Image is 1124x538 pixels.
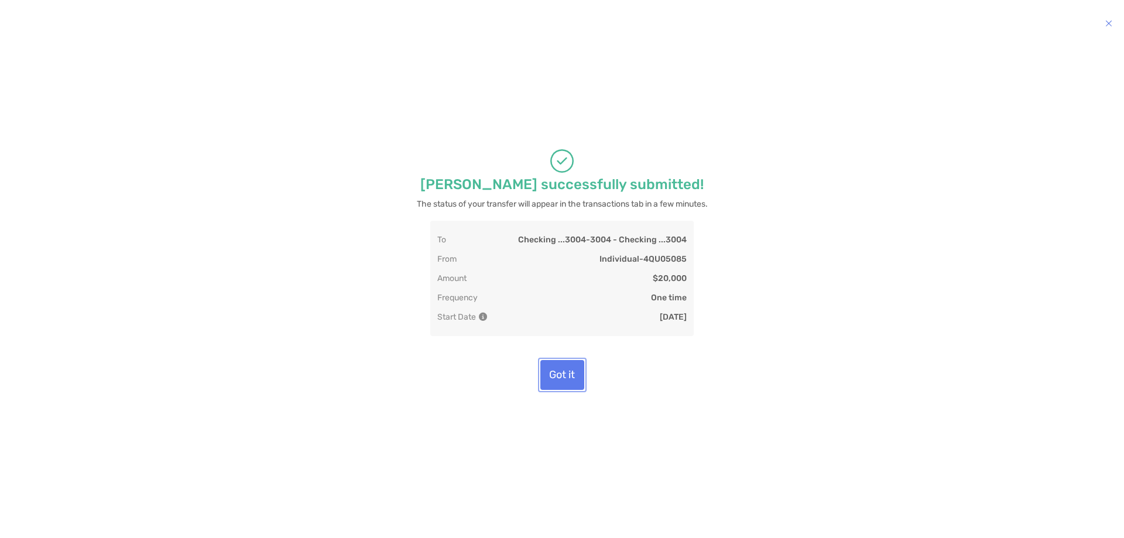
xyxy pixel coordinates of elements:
[518,235,687,245] p: Checking ...3004 - 3004 - Checking ...3004
[651,293,687,303] p: One time
[437,293,478,303] p: Frequency
[437,235,446,245] p: To
[437,273,467,283] p: Amount
[540,360,584,390] button: Got it
[437,254,457,264] p: From
[660,312,687,322] p: [DATE]
[417,197,708,211] p: The status of your transfer will appear in the transactions tab in a few minutes.
[420,177,704,192] p: [PERSON_NAME] successfully submitted!
[653,273,687,283] p: $20,000
[599,254,687,264] p: Individual - 4QU05085
[437,312,486,322] p: Start Date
